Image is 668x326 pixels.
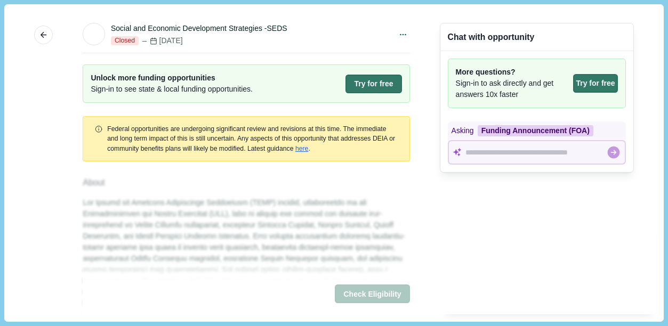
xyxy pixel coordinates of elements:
[111,23,287,34] div: Social and Economic Development Strategies -SEDS
[107,124,398,153] div: .
[91,72,253,84] span: Unlock more funding opportunities
[141,35,183,46] div: [DATE]
[478,125,593,136] div: Funding Announcement (FOA)
[448,31,535,43] div: Chat with opportunity
[107,125,395,152] span: Federal opportunities are undergoing significant review and revisions at this time. The immediate...
[111,36,139,46] span: Closed
[456,67,570,78] span: More questions?
[335,284,409,303] button: Check Eligibility
[573,74,617,93] button: Try for free
[91,84,253,95] span: Sign-in to see state & local funding opportunities.
[448,121,626,140] div: Asking
[456,78,570,100] span: Sign-in to ask directly and get answers 10x faster
[345,75,401,93] button: Try for free
[295,145,309,152] a: here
